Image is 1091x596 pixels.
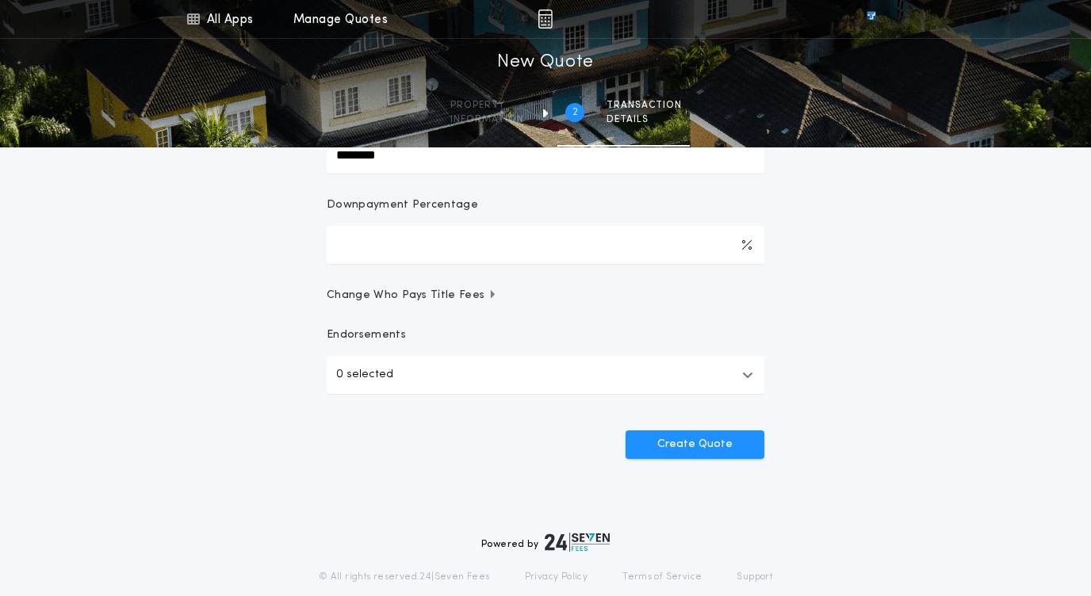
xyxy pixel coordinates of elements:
p: Downpayment Percentage [327,197,478,213]
span: Property [450,99,524,112]
img: vs-icon [838,11,905,27]
h1: New Quote [497,50,594,75]
span: details [607,113,682,126]
h2: 2 [572,106,578,119]
p: 0 selected [336,365,393,384]
span: Change Who Pays Title Fees [327,288,497,304]
a: Privacy Policy [525,571,588,583]
p: © All rights reserved. 24|Seven Fees [319,571,490,583]
p: Endorsements [327,327,764,343]
button: Change Who Pays Title Fees [327,288,764,304]
a: Terms of Service [622,571,702,583]
a: Support [737,571,772,583]
button: 0 selected [327,356,764,394]
img: logo [545,533,610,552]
span: Transaction [607,99,682,112]
input: Downpayment Percentage [327,226,764,264]
input: New Loan Amount [327,136,764,174]
span: information [450,113,524,126]
div: Powered by [481,533,610,552]
button: Create Quote [626,430,764,459]
img: img [538,10,553,29]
